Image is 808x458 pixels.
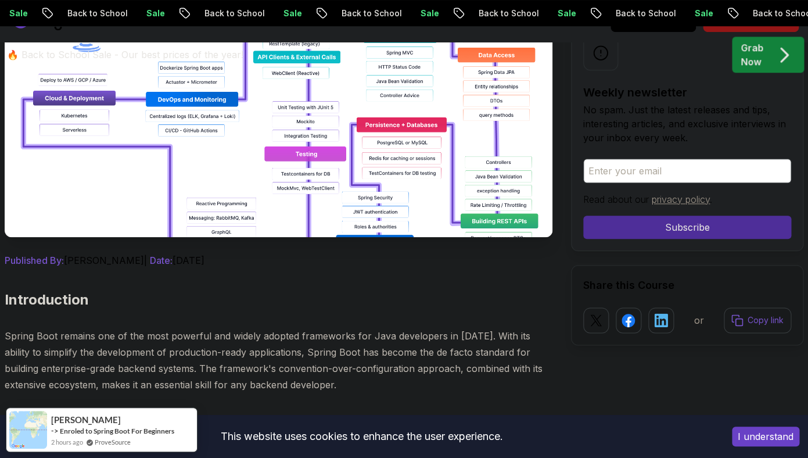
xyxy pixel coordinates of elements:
p: 🔥 Back to School Sale - Our best prices of the year! [7,48,243,62]
p: Back to School [58,8,137,19]
h2: Share this Course [583,277,791,294]
p: Spring Boot remains one of the most powerful and widely adopted frameworks for Java developers in... [5,328,552,393]
span: [PERSON_NAME] [51,415,121,425]
p: Sale [411,8,448,19]
p: Back to School [195,8,274,19]
a: privacy policy [652,194,710,205]
p: Read about our . [583,192,791,206]
button: Subscribe [583,216,791,239]
p: Sale [274,8,311,19]
span: Published By: [5,255,64,266]
p: Grab Now [741,41,763,69]
p: [PERSON_NAME] | [DATE] [5,253,552,267]
a: Enroled to Spring Boot For Beginners [60,426,174,436]
img: provesource social proof notification image [9,411,47,449]
h2: Weekly newsletter [583,84,791,101]
p: Sale [137,8,174,19]
input: Enter your email [583,159,791,183]
p: Back to School [332,8,411,19]
button: Copy link [724,307,791,333]
span: -> [51,426,59,435]
button: Accept cookies [732,427,799,446]
p: Copy link [748,314,784,326]
h2: Introduction [5,291,552,309]
p: Back to School [606,8,685,19]
p: Sale [548,8,586,19]
div: This website uses cookies to enhance the user experience. [9,424,714,449]
span: Date: [150,255,173,266]
a: ProveSource [95,437,131,447]
span: 2 hours ago [51,437,83,447]
p: or [694,313,704,327]
p: Sale [685,8,723,19]
p: Back to School [469,8,548,19]
p: No spam. Just the latest releases and tips, interesting articles, and exclusive interviews in you... [583,103,791,145]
